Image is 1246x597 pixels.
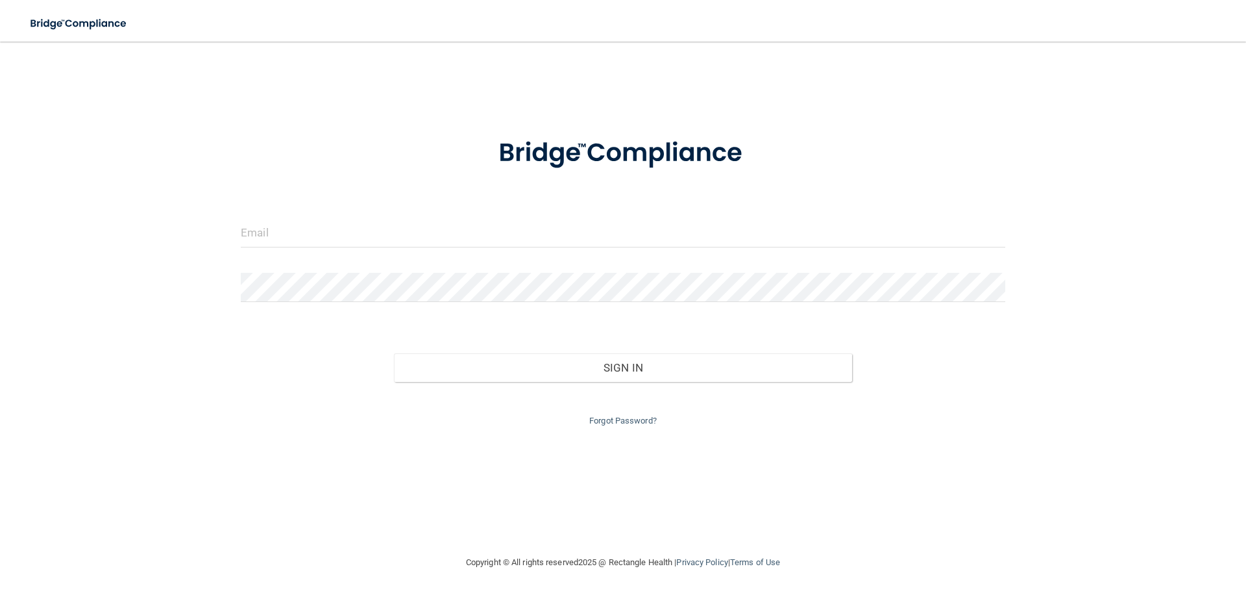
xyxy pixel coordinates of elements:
[19,10,139,37] img: bridge_compliance_login_screen.278c3ca4.svg
[589,416,657,426] a: Forgot Password?
[472,120,774,187] img: bridge_compliance_login_screen.278c3ca4.svg
[676,557,727,567] a: Privacy Policy
[394,353,853,382] button: Sign In
[241,218,1005,248] input: Email
[730,557,780,567] a: Terms of Use
[386,542,860,583] div: Copyright © All rights reserved 2025 @ Rectangle Health | |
